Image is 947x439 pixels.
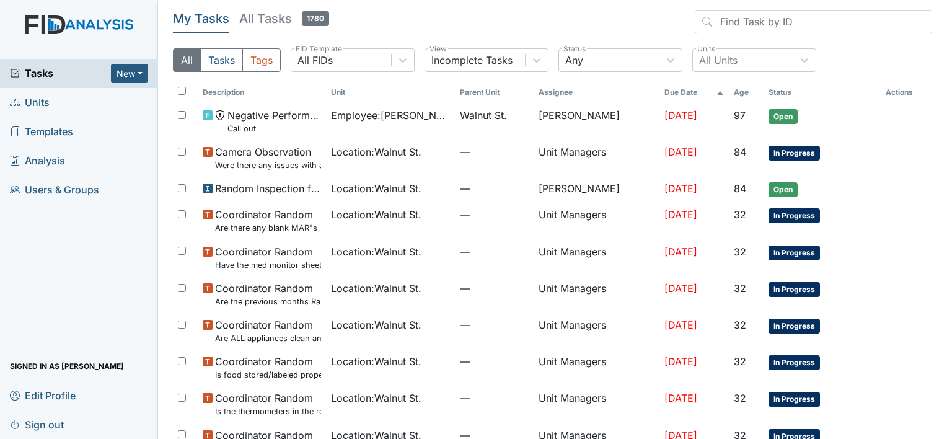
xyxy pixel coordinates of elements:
span: Location : Walnut St. [331,207,421,222]
span: 84 [734,182,746,195]
span: In Progress [769,392,820,407]
span: Open [769,182,798,197]
td: [PERSON_NAME] [534,103,659,140]
span: Walnut St. [460,108,507,123]
td: [PERSON_NAME] [534,176,659,202]
span: [DATE] [664,355,697,368]
span: Location : Walnut St. [331,144,421,159]
div: Type filter [173,48,281,72]
div: All Units [699,53,738,68]
span: Signed in as [PERSON_NAME] [10,357,124,376]
span: — [460,244,529,259]
span: In Progress [769,208,820,223]
th: Actions [881,82,932,103]
div: Any [565,53,583,68]
span: Coordinator Random Have the med monitor sheets been filled out? [215,244,321,271]
span: Coordinator Random Is food stored/labeled properly? [215,354,321,381]
span: 32 [734,208,746,221]
span: — [460,317,529,332]
small: Are ALL appliances clean and working properly? [215,332,321,344]
span: [DATE] [664,146,697,158]
th: Toggle SortBy [659,82,729,103]
span: [DATE] [664,109,697,122]
span: [DATE] [664,182,697,195]
small: Call out [227,123,321,135]
span: 84 [734,146,746,158]
span: 32 [734,246,746,258]
span: — [460,181,529,196]
span: 1780 [302,11,329,26]
div: All FIDs [297,53,333,68]
span: Location : Walnut St. [331,391,421,406]
h5: All Tasks [239,10,329,27]
span: Analysis [10,151,65,171]
span: [DATE] [664,282,697,295]
span: Coordinator Random Are there any blank MAR"s [215,207,317,234]
th: Toggle SortBy [198,82,326,103]
span: Location : Walnut St. [331,281,421,296]
button: All [173,48,201,72]
button: Tags [242,48,281,72]
span: Coordinator Random Is the thermometers in the refrigerator reading between 34 degrees and 40 degr... [215,391,321,417]
input: Find Task by ID [695,10,932,33]
span: [DATE] [664,392,697,404]
td: Unit Managers [534,202,659,239]
span: 32 [734,282,746,295]
button: New [111,64,148,83]
span: [DATE] [664,208,697,221]
small: Were there any issues with applying topical medications? ( Starts at the top of MAR and works the... [215,159,321,171]
span: — [460,207,529,222]
small: Is food stored/labeled properly? [215,369,321,381]
small: Is the thermometers in the refrigerator reading between 34 degrees and 40 degrees? [215,406,321,417]
small: Are there any blank MAR"s [215,222,317,234]
span: Templates [10,122,73,141]
span: 32 [734,355,746,368]
span: Employee : [PERSON_NAME] [331,108,449,123]
input: Toggle All Rows Selected [178,87,186,95]
span: Location : Walnut St. [331,181,421,196]
span: In Progress [769,355,820,370]
span: — [460,391,529,406]
h5: My Tasks [173,10,229,27]
th: Toggle SortBy [764,82,881,103]
span: — [460,144,529,159]
span: Location : Walnut St. [331,244,421,259]
td: Unit Managers [534,276,659,313]
small: Are the previous months Random Inspections completed? [215,296,321,308]
small: Have the med monitor sheets been filled out? [215,259,321,271]
a: Tasks [10,66,111,81]
td: Unit Managers [534,313,659,349]
span: Sign out [10,415,64,434]
span: Edit Profile [10,386,76,405]
span: Open [769,109,798,124]
div: Incomplete Tasks [431,53,513,68]
th: Toggle SortBy [455,82,534,103]
span: 32 [734,392,746,404]
span: [DATE] [664,246,697,258]
span: Coordinator Random Are the previous months Random Inspections completed? [215,281,321,308]
span: In Progress [769,319,820,334]
span: Coordinator Random Are ALL appliances clean and working properly? [215,317,321,344]
th: Assignee [534,82,659,103]
span: Units [10,93,50,112]
span: Location : Walnut St. [331,317,421,332]
button: Tasks [200,48,243,72]
span: 97 [734,109,746,122]
span: Camera Observation Were there any issues with applying topical medications? ( Starts at the top o... [215,144,321,171]
td: Unit Managers [534,386,659,422]
span: Negative Performance Review Call out [227,108,321,135]
th: Toggle SortBy [729,82,763,103]
span: Random Inspection for Evening [215,181,321,196]
span: In Progress [769,146,820,161]
span: Users & Groups [10,180,99,200]
span: [DATE] [664,319,697,331]
th: Toggle SortBy [326,82,454,103]
span: — [460,281,529,296]
td: Unit Managers [534,349,659,386]
span: In Progress [769,282,820,297]
span: 32 [734,319,746,331]
td: Unit Managers [534,140,659,176]
span: In Progress [769,246,820,260]
span: — [460,354,529,369]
